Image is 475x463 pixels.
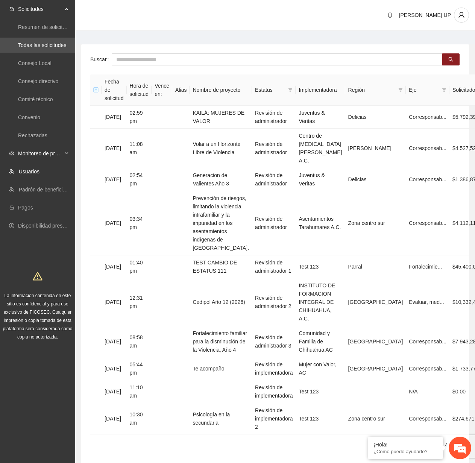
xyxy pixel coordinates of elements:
td: [DATE] [102,106,127,129]
td: 01:40 pm [127,255,152,278]
span: bell [384,12,396,18]
td: [GEOGRAPHIC_DATA] [345,357,406,380]
button: bell [384,9,396,21]
td: TEST CAMBIO DE ESTATUS 111 [190,255,252,278]
span: Fortalecimie... [409,264,442,270]
span: inbox [9,6,14,12]
th: Alias [172,74,190,106]
td: Revisión de administrador 1 [252,255,296,278]
th: Vence en: [152,74,172,106]
span: minus-square [93,87,99,93]
td: 03:34 pm [127,191,152,255]
td: [DATE] [102,403,127,434]
span: Corresponsab... [409,220,446,226]
td: Centro de [MEDICAL_DATA] [PERSON_NAME] A.C. [296,129,345,168]
td: 02:59 pm [127,106,152,129]
span: Estatus [255,86,285,94]
a: Consejo directivo [18,78,58,84]
td: [DATE] [102,326,127,357]
td: Parral [345,255,406,278]
td: Delicias [345,168,406,191]
td: [DATE] [102,357,127,380]
td: [DATE] [102,255,127,278]
span: Solicitudes [18,2,62,17]
td: Revisión de administrador 2 [252,278,296,326]
td: 05:44 pm [127,357,152,380]
td: Test 123 [296,255,345,278]
td: Revisión de administrador 3 [252,326,296,357]
span: Región [348,86,396,94]
td: Delicias [345,106,406,129]
span: filter [288,88,293,92]
span: Corresponsab... [409,176,446,182]
a: Comité técnico [18,96,53,102]
td: KAILÁ: MUJERES DE VALOR [190,106,252,129]
a: Todas las solicitudes [18,42,66,48]
th: Implementadora [296,74,345,106]
td: Revisión de implementadora [252,357,296,380]
td: Revisión de administrador [252,106,296,129]
td: [DATE] [102,168,127,191]
td: Zona centro sur [345,403,406,434]
td: Revisión de administrador [252,129,296,168]
td: INSTITUTO DE FORMACION INTEGRAL DE CHIHUAHUA, A.C. [296,278,345,326]
td: Test 123 [296,380,345,403]
td: Revisión de administrador [252,191,296,255]
div: Minimizar ventana de chat en vivo [123,4,141,22]
span: Corresponsab... [409,114,446,120]
td: Generacion de Valientes Año 3 [190,168,252,191]
p: ¿Cómo puedo ayudarte? [373,449,437,454]
span: warning [33,271,42,281]
a: Convenio [18,114,40,120]
td: N/A [406,380,449,403]
td: [GEOGRAPHIC_DATA] [345,278,406,326]
th: Nombre de proyecto [190,74,252,106]
span: filter [442,88,446,92]
td: Test 123 [296,403,345,434]
td: Te acompaño [190,357,252,380]
a: Padrón de beneficiarios [19,187,74,193]
td: Revisión de implementadora [252,380,296,403]
td: [PERSON_NAME] [345,129,406,168]
td: Fortalecimiento familiar para la disminución de la Violencia, Año 4 [190,326,252,357]
td: 10:30 am [127,403,152,434]
td: 12:31 pm [127,278,152,326]
td: 11:08 am [127,129,152,168]
span: Corresponsab... [409,339,446,345]
td: Revisión de implementadora 2 [252,403,296,434]
span: filter [397,84,404,96]
td: Juventus & Veritas [296,106,345,129]
span: Corresponsab... [409,366,446,372]
span: filter [398,88,403,92]
td: 08:58 am [127,326,152,357]
td: 11:10 am [127,380,152,403]
span: eye [9,151,14,156]
a: Rechazadas [18,132,47,138]
span: Corresponsab... [409,416,446,422]
a: Disponibilidad presupuestal [18,223,82,229]
span: filter [287,84,294,96]
th: Fecha de solicitud [102,74,127,106]
td: Juventus & Veritas [296,168,345,191]
td: [DATE] [102,191,127,255]
button: user [454,8,469,23]
span: Evaluar, med... [409,299,444,305]
button: search [442,53,460,65]
a: 4 [442,441,451,449]
td: Comunidad y Familia de Chihuahua AC [296,326,345,357]
td: Cedipol Año 12 (2026) [190,278,252,326]
td: 02:54 pm [127,168,152,191]
span: user [454,12,469,18]
a: Pagos [18,205,33,211]
td: Mujer con Valor, AC [296,357,345,380]
span: [PERSON_NAME] UP [399,12,451,18]
span: filter [440,84,448,96]
span: Eje [409,86,439,94]
th: Hora de solicitud [127,74,152,106]
td: Revisión de administrador [252,168,296,191]
a: Resumen de solicitudes por aprobar [18,24,103,30]
span: La información contenida en este sitio es confidencial y para uso exclusivo de FICOSEC. Cualquier... [3,293,73,340]
a: Consejo Local [18,60,52,66]
td: Asentamientos Tarahumares A.C. [296,191,345,255]
td: [DATE] [102,380,127,403]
